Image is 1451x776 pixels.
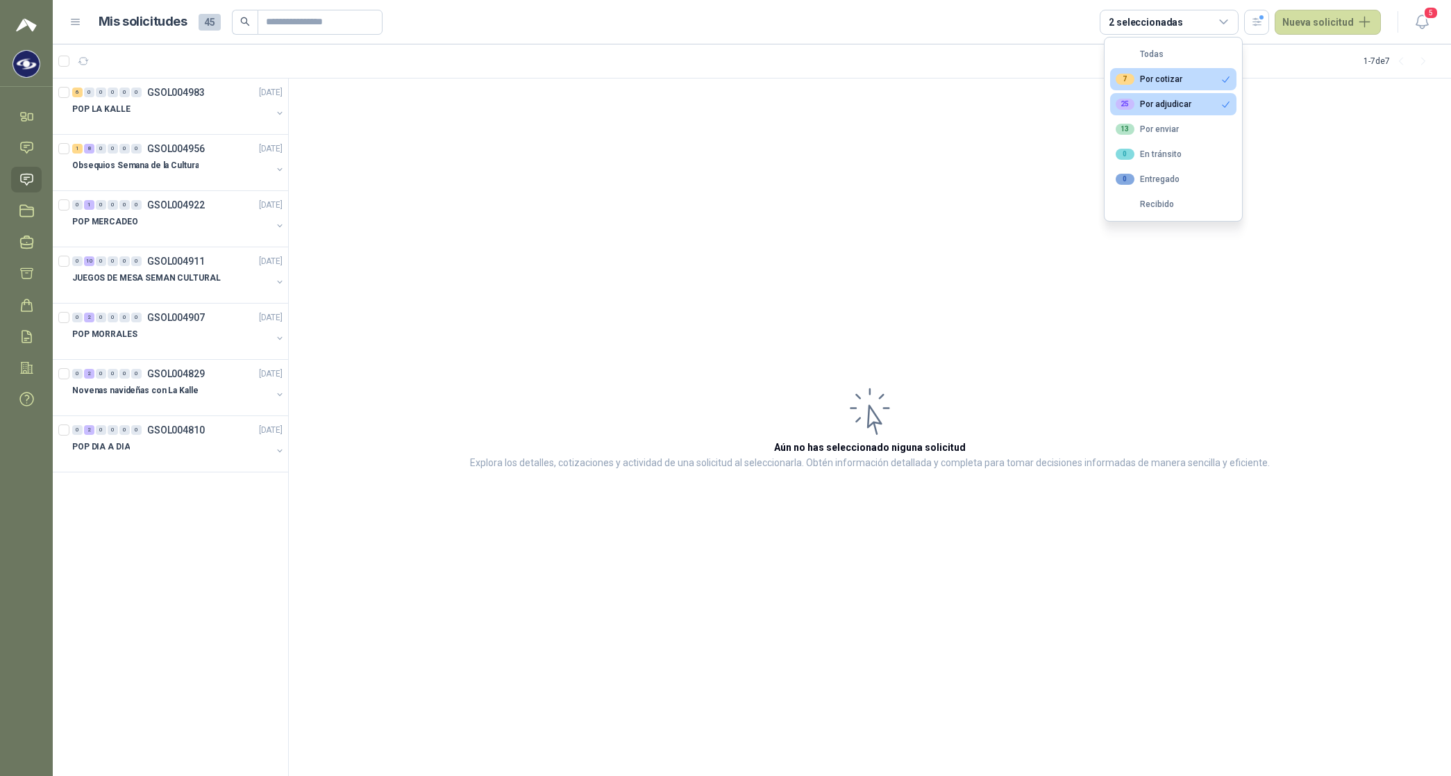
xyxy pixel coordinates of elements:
[72,384,198,397] p: Novenas navideñas con La Kalle
[72,328,137,341] p: POP MORRALES
[72,440,130,454] p: POP DIA A DIA
[1116,99,1134,110] div: 25
[1409,10,1434,35] button: 5
[84,256,94,266] div: 10
[72,253,285,297] a: 0 10 0 0 0 0 GSOL004911[DATE] JUEGOS DE MESA SEMAN CULTURAL
[99,12,187,32] h1: Mis solicitudes
[72,159,199,172] p: Obsequios Semana de la Cultura
[240,17,250,26] span: search
[259,86,283,99] p: [DATE]
[147,200,205,210] p: GSOL004922
[84,369,94,379] div: 2
[72,313,83,322] div: 0
[1116,174,1134,185] div: 0
[72,256,83,266] div: 0
[1110,168,1236,190] button: 0Entregado
[72,197,285,241] a: 0 1 0 0 0 0 GSOL004922[DATE] POP MERCADEO
[96,144,106,154] div: 0
[119,256,130,266] div: 0
[131,313,142,322] div: 0
[147,369,205,379] p: GSOL004829
[96,88,106,97] div: 0
[119,200,130,210] div: 0
[72,88,83,97] div: 6
[1116,74,1134,85] div: 7
[131,256,142,266] div: 0
[199,14,221,31] span: 45
[147,425,205,435] p: GSOL004810
[1116,124,1179,135] div: Por enviar
[259,311,283,324] p: [DATE]
[72,369,83,379] div: 0
[259,368,283,381] p: [DATE]
[72,309,285,354] a: 0 2 0 0 0 0 GSOL004907[DATE] POP MORRALES
[108,313,118,322] div: 0
[1275,10,1381,35] button: Nueva solicitud
[131,88,142,97] div: 0
[119,369,130,379] div: 0
[1110,93,1236,115] button: 25Por adjudicar
[1116,149,1134,160] div: 0
[84,88,94,97] div: 0
[108,144,118,154] div: 0
[1116,199,1174,209] div: Recibido
[72,84,285,129] a: 6 0 0 0 0 0 GSOL004983[DATE] POP LA KALLE
[119,425,130,435] div: 0
[147,144,205,154] p: GSOL004956
[96,425,106,435] div: 0
[84,313,94,322] div: 2
[131,144,142,154] div: 0
[1110,143,1236,165] button: 0En tránsito
[108,425,118,435] div: 0
[84,425,94,435] div: 2
[96,200,106,210] div: 0
[1110,118,1236,140] button: 13Por enviar
[1116,124,1134,135] div: 13
[72,200,83,210] div: 0
[1116,174,1180,185] div: Entregado
[13,51,40,77] img: Company Logo
[259,255,283,268] p: [DATE]
[1116,149,1182,160] div: En tránsito
[72,365,285,410] a: 0 2 0 0 0 0 GSOL004829[DATE] Novenas navideñas con La Kalle
[108,256,118,266] div: 0
[72,215,138,229] p: POP MERCADEO
[96,256,106,266] div: 0
[470,455,1270,472] p: Explora los detalles, cotizaciones y actividad de una solicitud al seleccionarla. Obtén informaci...
[131,200,142,210] div: 0
[108,88,118,97] div: 0
[774,440,966,455] h3: Aún no has seleccionado niguna solicitud
[147,256,205,266] p: GSOL004911
[72,272,221,285] p: JUEGOS DE MESA SEMAN CULTURAL
[119,144,130,154] div: 0
[1110,43,1236,65] button: Todas
[259,424,283,437] p: [DATE]
[1116,99,1191,110] div: Por adjudicar
[108,369,118,379] div: 0
[119,88,130,97] div: 0
[72,422,285,466] a: 0 2 0 0 0 0 GSOL004810[DATE] POP DIA A DIA
[96,369,106,379] div: 0
[72,140,285,185] a: 1 8 0 0 0 0 GSOL004956[DATE] Obsequios Semana de la Cultura
[16,17,37,33] img: Logo peakr
[96,313,106,322] div: 0
[147,88,205,97] p: GSOL004983
[1364,50,1434,72] div: 1 - 7 de 7
[1110,68,1236,90] button: 7Por cotizar
[1116,49,1164,59] div: Todas
[72,425,83,435] div: 0
[1116,74,1182,85] div: Por cotizar
[108,200,118,210] div: 0
[259,199,283,212] p: [DATE]
[1423,6,1439,19] span: 5
[147,313,205,322] p: GSOL004907
[131,425,142,435] div: 0
[131,369,142,379] div: 0
[1109,15,1183,30] div: 2 seleccionadas
[1110,193,1236,215] button: Recibido
[72,144,83,154] div: 1
[119,313,130,322] div: 0
[84,144,94,154] div: 8
[84,200,94,210] div: 1
[259,142,283,156] p: [DATE]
